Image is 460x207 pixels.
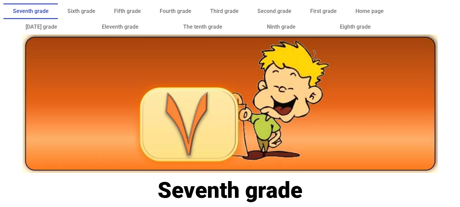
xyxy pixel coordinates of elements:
[267,24,296,30] font: Ninth grade
[310,8,337,14] font: First grade
[160,8,191,14] font: Fourth grade
[248,3,301,19] a: Second grade
[355,8,384,14] font: Home page
[257,8,291,14] font: Second grade
[210,8,239,14] font: Third grade
[13,8,49,14] font: Seventh grade
[161,19,244,35] a: The tenth grade
[80,19,161,35] a: Eleventh grade
[26,24,57,30] font: [DATE] grade
[105,3,150,19] a: Fifth grade
[301,3,346,19] a: First grade
[183,24,222,30] font: The tenth grade
[102,24,139,30] font: Eleventh grade
[346,3,393,19] a: Home page
[67,8,95,14] font: Sixth grade
[3,19,80,35] a: [DATE] grade
[58,3,105,19] a: Sixth grade
[244,19,318,35] a: Ninth grade
[158,177,302,203] font: Seventh grade
[201,3,248,19] a: Third grade
[3,3,58,19] a: Seventh grade
[318,19,393,35] a: Eighth grade
[340,24,371,30] font: Eighth grade
[114,8,141,14] font: Fifth grade
[150,3,201,19] a: Fourth grade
